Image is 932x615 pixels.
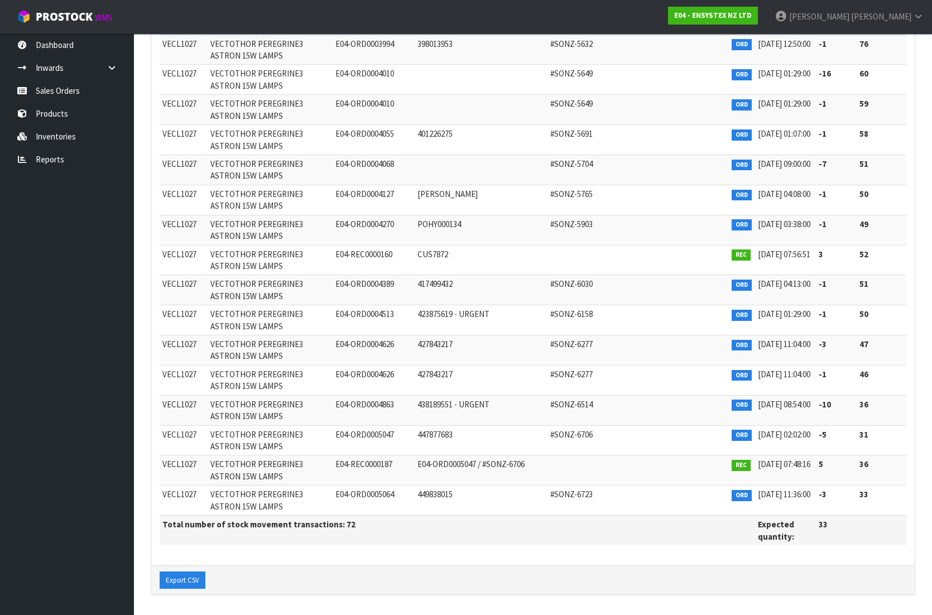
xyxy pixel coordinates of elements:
[758,39,810,49] span: [DATE] 12:50:00
[335,219,394,229] span: E04-ORD0004270
[162,369,196,379] span: VECL1027
[859,98,868,109] strong: 59
[335,158,394,169] span: E04-ORD0004068
[335,98,394,109] span: E04-ORD0004010
[210,249,303,271] span: VECTOTHOR PEREGRINE3 ASTRON 15W LAMPS
[162,278,196,289] span: VECL1027
[851,11,911,22] span: [PERSON_NAME]
[819,98,827,109] strong: -1
[210,278,303,301] span: VECTOTHOR PEREGRINE3 ASTRON 15W LAMPS
[210,98,303,121] span: VECTOTHOR PEREGRINE3 ASTRON 15W LAMPS
[819,278,827,289] strong: -1
[162,519,355,530] strong: Total number of stock movement transactions: 72
[335,309,394,319] span: E04-ORD0004513
[758,519,794,541] strong: Expected quantity:
[210,68,303,90] span: VECTOTHOR PEREGRINE3 ASTRON 15W LAMPS
[162,309,196,319] span: VECL1027
[162,68,196,79] span: VECL1027
[732,219,752,230] span: ORD
[819,309,827,319] strong: -1
[758,339,810,349] span: [DATE] 11:04:00
[417,369,453,379] span: 427843217
[819,39,827,49] strong: -1
[162,459,196,469] span: VECL1027
[758,429,810,440] span: [DATE] 02:02:00
[732,370,752,381] span: ORD
[819,369,827,379] strong: -1
[417,219,461,229] span: POHY000134
[859,459,868,469] strong: 36
[732,310,752,321] span: ORD
[335,189,394,199] span: E04-ORD0004127
[335,339,394,349] span: E04-ORD0004626
[550,98,593,109] span: #SONZ-5649
[210,399,303,421] span: VECTOTHOR PEREGRINE3 ASTRON 15W LAMPS
[335,68,394,79] span: E04-ORD0004010
[819,219,827,229] strong: -1
[859,39,868,49] strong: 76
[732,430,752,441] span: ORD
[758,399,810,410] span: [DATE] 08:54:00
[162,399,196,410] span: VECL1027
[819,459,823,469] strong: 5
[859,278,868,289] strong: 51
[550,369,593,379] span: #SONZ-6277
[758,278,810,289] span: [DATE] 04:13:00
[162,98,196,109] span: VECL1027
[210,158,303,181] span: VECTOTHOR PEREGRINE3 ASTRON 15W LAMPS
[819,189,827,199] strong: -1
[819,158,827,169] strong: -7
[335,489,394,499] span: E04-ORD0005064
[335,399,394,410] span: E04-ORD0004863
[732,280,752,291] span: ORD
[819,128,827,139] strong: -1
[550,189,593,199] span: #SONZ-5765
[335,278,394,289] span: E04-ORD0004389
[417,128,453,139] span: 401226275
[819,399,831,410] strong: -10
[550,158,593,169] span: #SONZ-5704
[758,249,810,260] span: [DATE] 07:56:51
[758,459,810,469] span: [DATE] 07:48:16
[162,219,196,229] span: VECL1027
[335,128,394,139] span: E04-ORD0004055
[674,11,752,20] strong: E04 - ENSYSTEX NZ LTD
[732,490,752,501] span: ORD
[417,399,489,410] span: 438189551 - URGENT
[36,9,93,24] span: ProStock
[335,459,392,469] span: E04-REC0000187
[758,219,810,229] span: [DATE] 03:38:00
[335,369,394,379] span: E04-ORD0004626
[859,249,868,260] strong: 52
[550,278,593,289] span: #SONZ-6030
[758,309,810,319] span: [DATE] 01:29:00
[859,128,868,139] strong: 58
[758,68,810,79] span: [DATE] 01:29:00
[758,158,810,169] span: [DATE] 09:00:00
[550,429,593,440] span: #SONZ-6706
[732,340,752,351] span: ORD
[95,12,112,23] small: WMS
[732,400,752,411] span: ORD
[210,219,303,241] span: VECTOTHOR PEREGRINE3 ASTRON 15W LAMPS
[758,98,810,109] span: [DATE] 01:29:00
[335,249,392,260] span: E04-REC0000160
[732,99,752,110] span: ORD
[162,189,196,199] span: VECL1027
[732,129,752,141] span: ORD
[732,249,751,261] span: REC
[210,429,303,451] span: VECTOTHOR PEREGRINE3 ASTRON 15W LAMPS
[550,219,593,229] span: #SONZ-5903
[210,189,303,211] span: VECTOTHOR PEREGRINE3 ASTRON 15W LAMPS
[550,339,593,349] span: #SONZ-6277
[550,128,593,139] span: #SONZ-5691
[160,571,205,589] button: Export CSV
[859,158,868,169] strong: 51
[819,429,827,440] strong: -5
[859,489,868,499] strong: 33
[162,39,196,49] span: VECL1027
[162,128,196,139] span: VECL1027
[162,339,196,349] span: VECL1027
[859,309,868,319] strong: 50
[210,39,303,61] span: VECTOTHOR PEREGRINE3 ASTRON 15W LAMPS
